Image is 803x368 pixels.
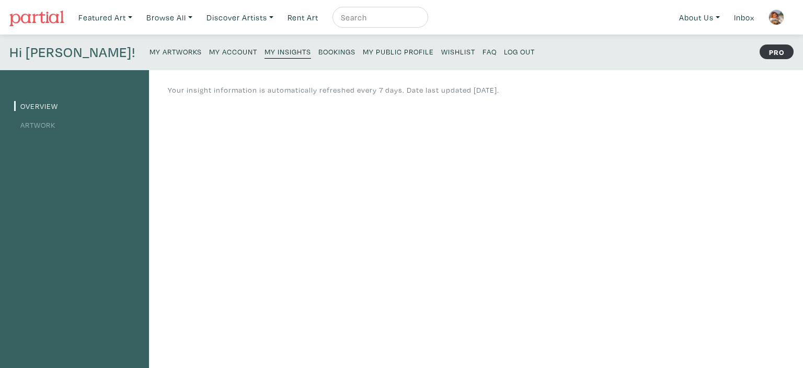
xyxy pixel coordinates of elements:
[202,7,278,28] a: Discover Artists
[318,47,355,57] small: Bookings
[340,11,418,24] input: Search
[142,7,197,28] a: Browse All
[150,47,202,57] small: My Artworks
[729,7,759,28] a: Inbox
[265,47,311,57] small: My Insights
[168,84,499,96] p: Your insight information is automatically refreshed every 7 days. Date last updated [DATE].
[504,44,535,58] a: Log Out
[363,44,434,58] a: My Public Profile
[504,47,535,57] small: Log Out
[265,44,311,59] a: My Insights
[363,47,434,57] small: My Public Profile
[441,47,475,57] small: Wishlist
[209,47,257,57] small: My Account
[318,44,355,58] a: Bookings
[768,9,784,25] img: phpThumb.php
[150,44,202,58] a: My Artworks
[14,120,55,130] a: Artwork
[441,44,475,58] a: Wishlist
[14,101,58,111] a: Overview
[74,7,137,28] a: Featured Art
[760,44,794,59] strong: PRO
[483,44,497,58] a: FAQ
[674,7,725,28] a: About Us
[283,7,323,28] a: Rent Art
[209,44,257,58] a: My Account
[9,44,135,61] h4: Hi [PERSON_NAME]!
[483,47,497,57] small: FAQ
